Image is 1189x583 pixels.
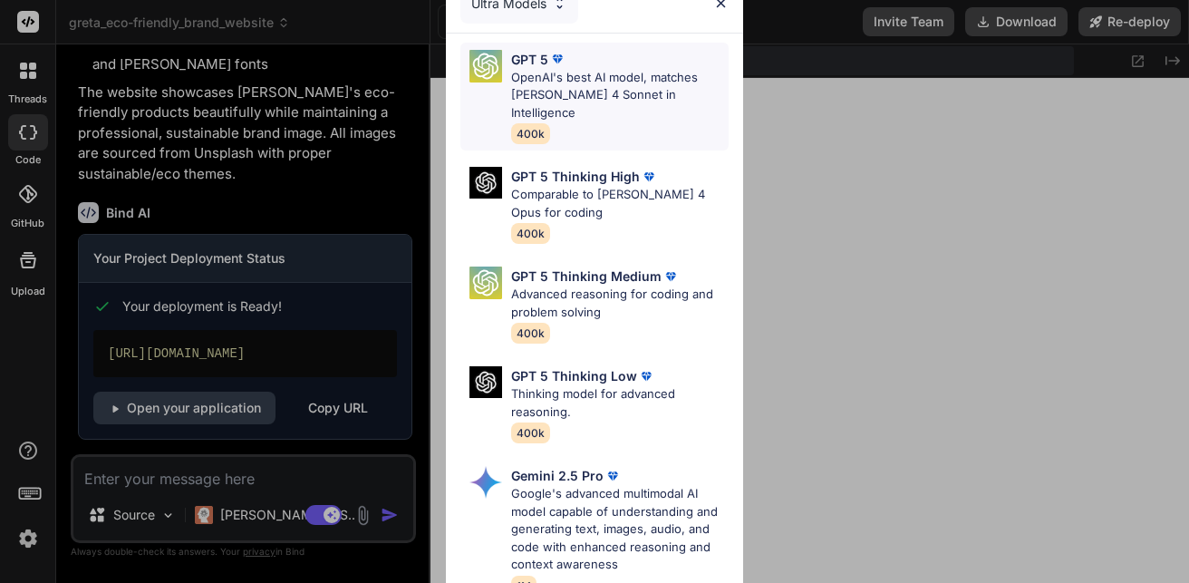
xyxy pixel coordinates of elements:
[511,485,729,574] p: Google's advanced multimodal AI model capable of understanding and generating text, images, audio...
[469,50,502,83] img: Pick Models
[469,466,502,499] img: Pick Models
[511,50,548,69] p: GPT 5
[511,123,550,144] span: 400k
[511,286,729,321] p: Advanced reasoning for coding and problem solving
[511,186,729,221] p: Comparable to [PERSON_NAME] 4 Opus for coding
[511,323,550,344] span: 400k
[469,167,502,199] img: Pick Models
[511,267,662,286] p: GPT 5 Thinking Medium
[548,50,566,68] img: premium
[511,69,729,122] p: OpenAI's best AI model, matches [PERSON_NAME] 4 Sonnet in Intelligence
[637,367,655,385] img: premium
[511,423,550,443] span: 400k
[511,466,604,485] p: Gemini 2.5 Pro
[511,385,729,421] p: Thinking model for advanced reasoning.
[511,223,550,244] span: 400k
[511,167,640,186] p: GPT 5 Thinking High
[469,267,502,299] img: Pick Models
[604,467,622,485] img: premium
[640,168,658,186] img: premium
[662,267,680,286] img: premium
[511,366,637,385] p: GPT 5 Thinking Low
[469,366,502,398] img: Pick Models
